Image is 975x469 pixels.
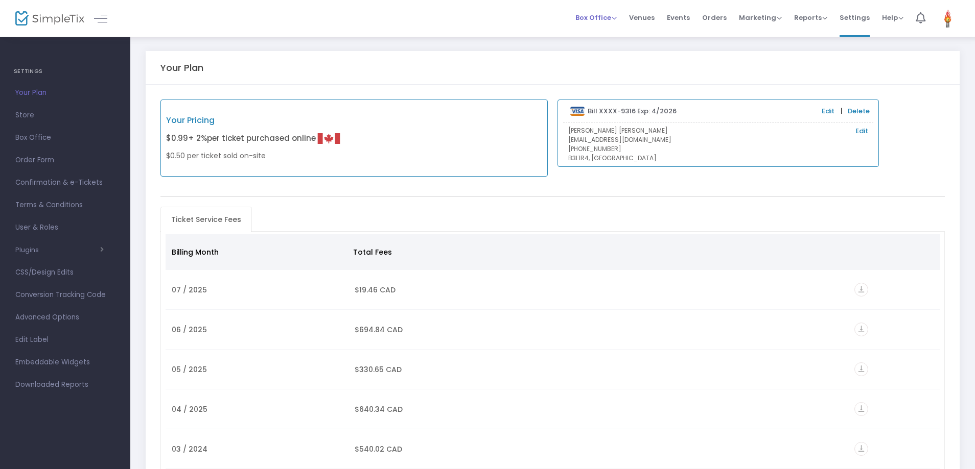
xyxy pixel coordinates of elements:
span: $19.46 CAD [355,285,396,295]
span: Your Plan [15,86,115,100]
p: $0.99 per ticket purchased online [166,127,354,150]
span: 07 / 2025 [172,285,207,295]
span: Box Office [15,131,115,144]
a: Edit [855,126,868,136]
span: 04 / 2025 [172,404,207,414]
span: Events [667,5,690,31]
p: B3L1R4, [GEOGRAPHIC_DATA] [568,154,868,163]
h5: Your Plan [160,62,203,73]
span: Box Office [575,13,617,22]
span: Terms & Conditions [15,199,115,212]
span: 06 / 2025 [172,325,207,335]
a: Delete [848,106,870,116]
span: Advanced Options [15,311,115,324]
span: Help [882,13,903,22]
span: Store [15,109,115,122]
button: Plugins [15,246,104,254]
a: vertical_align_bottom [854,405,868,415]
i: vertical_align_bottom [854,402,868,416]
span: Settings [840,5,870,31]
a: Edit [822,106,834,116]
span: Downloaded Reports [15,378,115,391]
img: Canadian Flag [317,127,340,150]
p: [PERSON_NAME] [PERSON_NAME] [568,126,868,135]
a: vertical_align_bottom [854,286,868,296]
i: vertical_align_bottom [854,362,868,376]
a: vertical_align_bottom [854,445,868,455]
i: vertical_align_bottom [854,442,868,456]
span: CSS/Design Edits [15,266,115,279]
p: $0.50 per ticket sold on-site [166,151,354,161]
span: Order Form [15,154,115,167]
span: Confirmation & e-Tickets [15,176,115,189]
span: + 2% [188,133,207,143]
span: Orders [702,5,727,31]
span: Reports [794,13,827,22]
i: vertical_align_bottom [854,283,868,297]
span: $330.65 CAD [355,364,402,375]
th: Billing Month [166,234,347,270]
span: Ticket Service Fees [165,211,247,228]
span: 03 / 2024 [172,444,207,454]
span: Venues [629,5,655,31]
i: vertical_align_bottom [854,323,868,336]
p: Your Pricing [166,114,354,127]
img: visa.png [570,107,585,116]
span: | [838,106,845,116]
span: Embeddable Widgets [15,356,115,369]
span: Marketing [739,13,782,22]
span: $694.84 CAD [355,325,403,335]
span: $640.34 CAD [355,404,403,414]
p: [PHONE_NUMBER] [568,144,868,154]
h4: SETTINGS [14,61,117,82]
a: vertical_align_bottom [854,365,868,376]
span: Edit Label [15,333,115,347]
p: [EMAIL_ADDRESS][DOMAIN_NAME] [568,135,868,144]
span: $540.02 CAD [355,444,402,454]
span: 05 / 2025 [172,364,207,375]
a: vertical_align_bottom [854,326,868,336]
b: Bill XXXX-9316 Exp: 4/2026 [588,106,677,116]
span: User & Roles [15,221,115,234]
th: Total Fees [347,234,512,270]
span: Conversion Tracking Code [15,288,115,302]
